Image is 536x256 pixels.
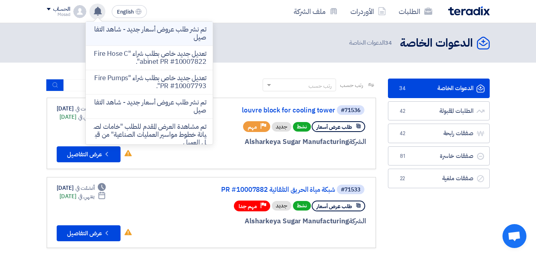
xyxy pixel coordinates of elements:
input: ابحث بعنوان أو رقم الطلب [64,79,176,91]
span: أنشئت في [75,104,95,113]
span: رتب حسب [340,81,363,89]
span: أنشئت في [75,184,95,192]
span: 81 [398,152,407,160]
button: عرض التفاصيل [57,225,121,241]
div: Alsharkeya Sugar Manufacturing [174,137,366,147]
div: جديد [272,201,291,211]
a: الأوردرات [344,2,392,21]
p: تعديل جديد خاص بطلب شراء "Fire Pumps PR #10007793". [92,74,206,90]
span: English [117,9,134,15]
span: الشركة [349,216,366,226]
span: الشركة [349,137,366,147]
a: شبكة مياة الحريق التلقائية PR #10007882 [176,186,335,193]
span: 42 [398,130,407,138]
div: Open chat [502,224,526,248]
span: ينتهي في [78,192,95,201]
p: تم نشر طلب عروض أسعار جديد - شاهد التفاصيل [92,26,206,41]
img: Teradix logo [448,6,490,16]
a: الدعوات الخاصة34 [388,79,490,98]
span: ينتهي في [78,113,95,121]
span: طلب عرض أسعار [316,123,352,131]
div: رتب حسب [309,82,332,90]
div: Alsharkeya Sugar Manufacturing [174,216,366,226]
a: الطلبات [392,2,439,21]
span: 22 [398,175,407,183]
div: #71536 [341,108,360,113]
a: louvre block for cooling tower [176,107,335,114]
a: الطلبات المقبولة42 [388,101,490,121]
div: جديد [272,122,291,132]
a: صفقات رابحة42 [388,124,490,143]
div: [DATE] [59,192,106,201]
span: مهم [248,123,257,131]
div: [DATE] [59,113,106,121]
span: 34 [398,85,407,93]
span: نشط [293,201,311,211]
a: ملف الشركة [287,2,344,21]
img: profile_test.png [73,5,86,18]
a: صفقات ملغية22 [388,169,490,188]
div: #71533 [341,187,360,193]
span: الدعوات الخاصة [349,38,393,47]
p: تم مشاهدة العرض المقدم للطلب "خامات لصيانة خطوط مواسير العمليات الصناعية" من قبل العميل [92,123,206,147]
div: [DATE] [57,104,106,113]
span: طلب عرض أسعار [316,203,352,210]
a: صفقات خاسرة81 [388,146,490,166]
p: تعديل جديد خاص بطلب شراء "Fire Hose Cabinet PR #10007822". [92,50,206,66]
h2: الدعوات الخاصة [400,35,473,51]
span: نشط [293,122,311,132]
p: تم نشر طلب عروض أسعار جديد - شاهد التفاصيل [92,98,206,114]
div: Mosad [47,12,70,17]
span: 42 [398,107,407,115]
div: الحساب [53,6,70,13]
span: 34 [385,38,392,47]
button: English [112,5,147,18]
button: عرض التفاصيل [57,146,121,162]
span: مهم جدا [239,203,257,210]
div: [DATE] [57,184,106,192]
